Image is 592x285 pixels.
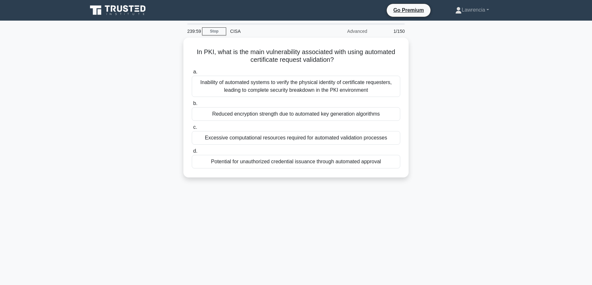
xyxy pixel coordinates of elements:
[193,124,197,130] span: c.
[193,100,197,106] span: b.
[440,4,504,16] a: Lawrencia
[192,155,400,168] div: Potential for unauthorized credential issuance through automated approval
[192,131,400,145] div: Excessive computational resources required for automated validation processes
[193,148,197,154] span: d.
[193,69,197,74] span: a.
[192,107,400,121] div: Reduced encryption strength due to automated key generation algorithms
[371,25,409,38] div: 1/150
[389,6,428,14] a: Go Premium
[191,48,401,64] h5: In PKI, what is the main vulnerability associated with using automated certificate request valida...
[183,25,202,38] div: 239:59
[192,76,400,97] div: Inability of automated systems to verify the physical identity of certificate requesters, leading...
[226,25,315,38] div: CISA
[315,25,371,38] div: Advanced
[202,27,226,35] a: Stop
